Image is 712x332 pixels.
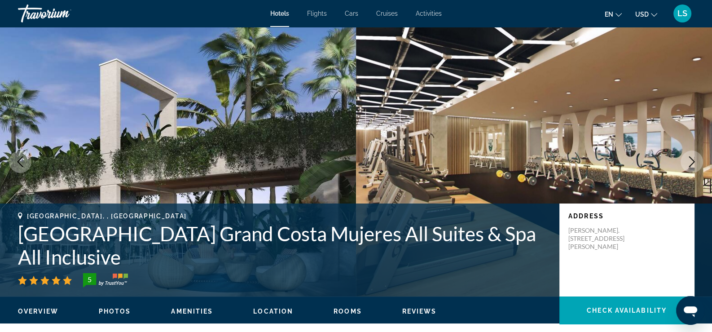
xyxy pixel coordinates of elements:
[605,8,622,21] button: Change language
[18,307,58,315] button: Overview
[559,297,694,324] button: Check Availability
[171,308,213,315] span: Amenities
[18,222,550,269] h1: [GEOGRAPHIC_DATA] Grand Costa Mujeres All Suites & Spa All Inclusive
[253,308,293,315] span: Location
[99,308,131,315] span: Photos
[171,307,213,315] button: Amenities
[83,273,128,288] img: trustyou-badge-hor.svg
[18,2,108,25] a: Travorium
[9,151,31,173] button: Previous image
[568,212,685,220] p: Address
[568,226,640,251] p: [PERSON_NAME]. [STREET_ADDRESS][PERSON_NAME]
[587,307,667,314] span: Check Availability
[307,10,327,17] a: Flights
[376,10,398,17] a: Cruises
[18,308,58,315] span: Overview
[416,10,442,17] a: Activities
[402,307,437,315] button: Reviews
[635,8,657,21] button: Change currency
[671,4,694,23] button: User Menu
[334,307,362,315] button: Rooms
[334,308,362,315] span: Rooms
[605,11,613,18] span: en
[635,11,649,18] span: USD
[677,9,687,18] span: LS
[345,10,358,17] a: Cars
[270,10,289,17] a: Hotels
[80,274,98,285] div: 5
[676,296,705,325] iframe: Button to launch messaging window
[99,307,131,315] button: Photos
[27,212,187,220] span: [GEOGRAPHIC_DATA], , [GEOGRAPHIC_DATA]
[402,308,437,315] span: Reviews
[253,307,293,315] button: Location
[681,151,703,173] button: Next image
